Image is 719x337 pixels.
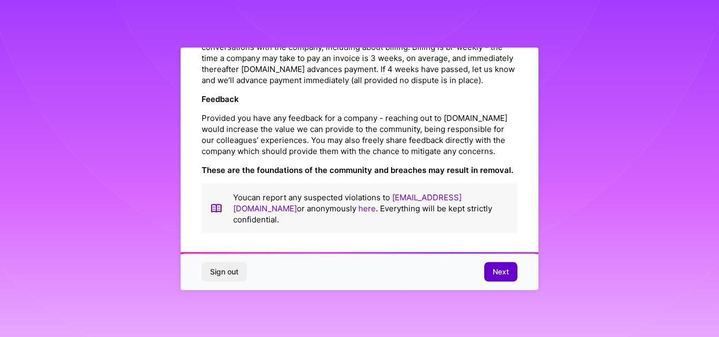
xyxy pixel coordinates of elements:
strong: Feedback [202,94,239,104]
span: Sign out [210,267,238,277]
p: You can report any suspected violations to or anonymously . Everything will be kept strictly conf... [233,191,509,224]
a: here [358,203,376,213]
span: Next [493,267,509,277]
button: Next [484,262,517,281]
p: Provided you have any feedback for a company - reaching out to [DOMAIN_NAME] would increase the v... [202,112,517,156]
button: Sign out [202,262,247,281]
a: [EMAIL_ADDRESS][DOMAIN_NAME] [233,192,462,213]
img: book icon [210,191,223,224]
p: Once selected for a mission, please be advised [DOMAIN_NAME] can help facilitate conversations wi... [202,30,517,85]
strong: These are the foundations of the community and breaches may result in removal. [202,165,513,175]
